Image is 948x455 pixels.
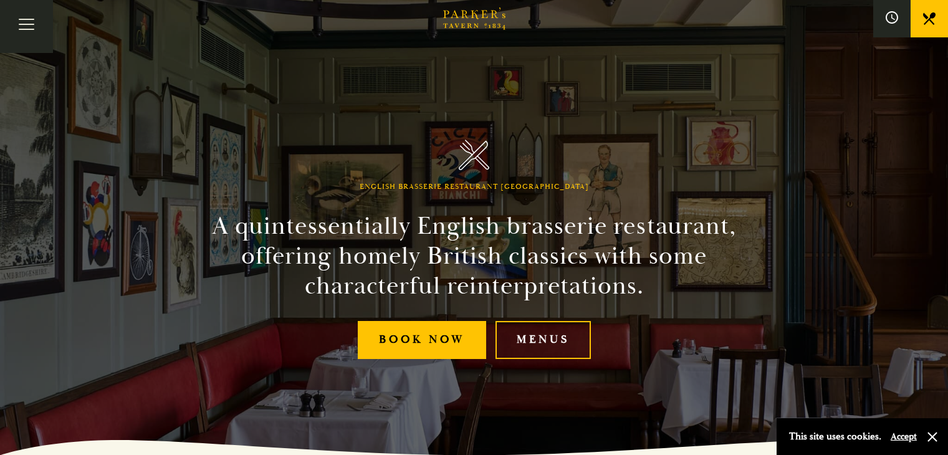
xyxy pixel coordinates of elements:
button: Accept [891,431,917,443]
h2: A quintessentially English brasserie restaurant, offering homely British classics with some chara... [190,211,759,301]
button: Close and accept [926,431,939,443]
a: Book Now [358,321,486,359]
h1: English Brasserie Restaurant [GEOGRAPHIC_DATA] [360,183,589,191]
a: Menus [496,321,591,359]
img: Parker's Tavern Brasserie Cambridge [459,140,489,170]
p: This site uses cookies. [789,428,881,446]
